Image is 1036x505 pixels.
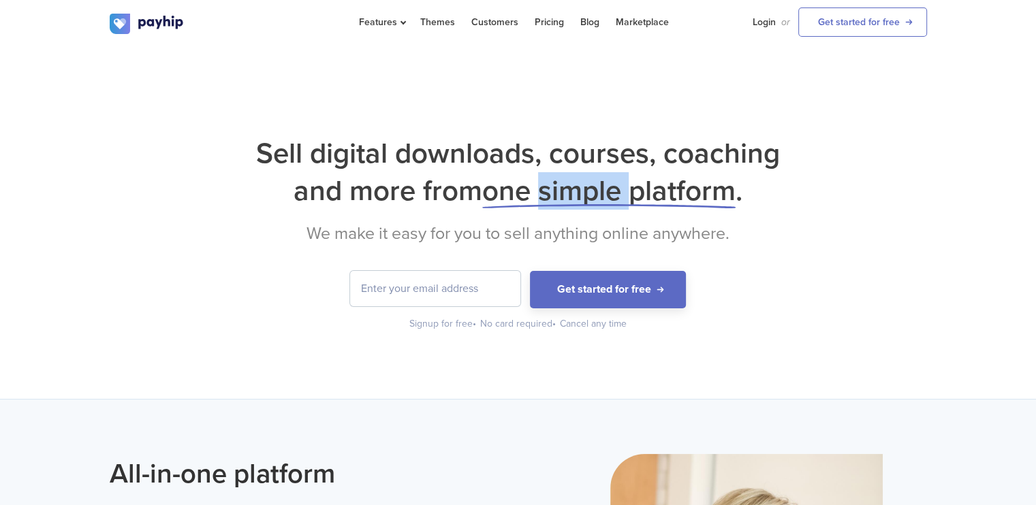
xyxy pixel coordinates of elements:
span: • [473,318,476,329]
button: Get started for free [530,271,686,308]
input: Enter your email address [350,271,520,306]
h2: We make it easy for you to sell anything online anywhere. [110,223,927,244]
span: . [736,174,742,208]
span: • [552,318,556,329]
img: logo.svg [110,14,185,34]
h1: Sell digital downloads, courses, coaching and more from [110,135,927,210]
div: Signup for free [409,317,477,331]
h2: All-in-one platform [110,454,508,493]
div: No card required [480,317,557,331]
div: Cancel any time [560,317,627,331]
span: one simple platform [482,174,736,208]
span: Features [359,16,404,28]
a: Get started for free [798,7,927,37]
